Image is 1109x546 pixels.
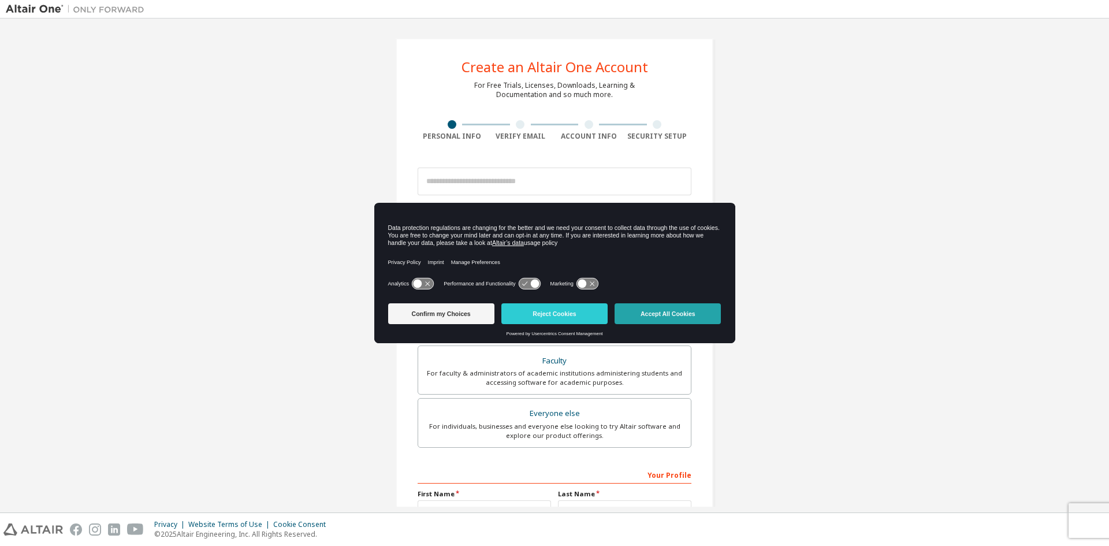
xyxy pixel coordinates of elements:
[70,523,82,536] img: facebook.svg
[554,132,623,141] div: Account Info
[127,523,144,536] img: youtube.svg
[418,489,551,499] label: First Name
[623,132,692,141] div: Security Setup
[154,529,333,539] p: © 2025 Altair Engineering, Inc. All Rights Reserved.
[425,406,684,422] div: Everyone else
[425,422,684,440] div: For individuals, businesses and everyone else looking to try Altair software and explore our prod...
[3,523,63,536] img: altair_logo.svg
[558,489,691,499] label: Last Name
[154,520,188,529] div: Privacy
[273,520,333,529] div: Cookie Consent
[462,60,648,74] div: Create an Altair One Account
[486,132,555,141] div: Verify Email
[425,353,684,369] div: Faculty
[425,369,684,387] div: For faculty & administrators of academic institutions administering students and accessing softwa...
[474,81,635,99] div: For Free Trials, Licenses, Downloads, Learning & Documentation and so much more.
[6,3,150,15] img: Altair One
[108,523,120,536] img: linkedin.svg
[418,465,691,484] div: Your Profile
[418,132,486,141] div: Personal Info
[89,523,101,536] img: instagram.svg
[188,520,273,529] div: Website Terms of Use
